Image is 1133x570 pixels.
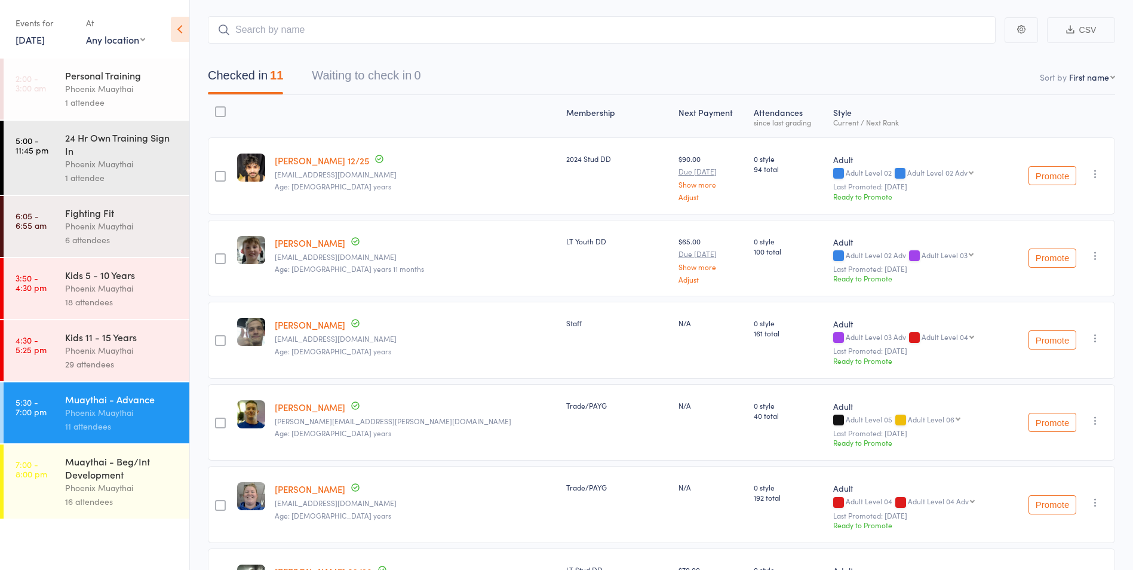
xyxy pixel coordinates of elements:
div: Adult [833,154,1002,166]
span: Age: [DEMOGRAPHIC_DATA] years 11 months [275,263,424,274]
div: Phoenix Muaythai [65,344,179,357]
button: Promote [1028,166,1076,185]
a: 2:00 -3:00 amPersonal TrainingPhoenix Muaythai1 attendee [4,59,189,119]
div: Events for [16,13,74,33]
div: $90.00 [678,154,745,201]
a: 5:00 -11:45 pm24 Hr Own Training Sign InPhoenix Muaythai1 attendee [4,121,189,195]
small: Due [DATE] [678,250,745,258]
div: Adult Level 06 [908,415,954,423]
div: Ready to Promote [833,437,1002,448]
span: Age: [DEMOGRAPHIC_DATA] years [275,510,391,520]
a: Adjust [678,275,745,283]
a: 4:30 -5:25 pmKids 11 - 15 YearsPhoenix Muaythai29 attendees [4,320,189,381]
div: Phoenix Muaythai [65,481,179,495]
small: amanpraja1007@gmail.com [275,170,556,179]
span: 161 total [754,328,823,338]
div: 2024 Stud DD [566,154,669,164]
div: Kids 5 - 10 Years [65,268,179,281]
div: Muaythai - Advance [65,393,179,406]
div: N/A [678,318,745,328]
div: Adult [833,482,1002,494]
div: Adult Level 03 Adv [833,333,1002,343]
img: image1722653834.png [237,236,265,264]
button: Waiting to check in0 [312,63,420,94]
div: 24 Hr Own Training Sign In [65,131,179,157]
div: Trade/PAYG [566,482,669,492]
span: 0 style [754,318,823,328]
div: Adult [833,400,1002,412]
div: Any location [86,33,145,46]
img: image1738909638.png [237,318,265,346]
button: CSV [1047,17,1115,43]
div: First name [1069,71,1109,83]
a: [PERSON_NAME] [275,318,345,331]
small: Last Promoted: [DATE] [833,511,1002,520]
a: 5:30 -7:00 pmMuaythai - AdvancePhoenix Muaythai11 attendees [4,382,189,443]
div: Ready to Promote [833,520,1002,530]
div: Next Payment [674,100,750,132]
a: 7:00 -8:00 pmMuaythai - Beg/Int DevelopmentPhoenix Muaythai16 attendees [4,445,189,519]
div: Membership [561,100,674,132]
div: LT Youth DD [566,236,669,246]
button: Promote [1028,330,1076,350]
div: Adult Level 02 Adv [907,168,968,176]
div: Phoenix Muaythai [65,219,179,233]
div: Phoenix Muaythai [65,281,179,295]
small: Last Promoted: [DATE] [833,347,1002,355]
time: 3:50 - 4:30 pm [16,273,47,292]
small: arthurmcglynn28@gmail.com [275,253,556,261]
div: Adult Level 02 Adv [833,251,1002,261]
div: 1 attendee [65,96,179,109]
a: 6:05 -6:55 amFighting FitPhoenix Muaythai6 attendees [4,196,189,257]
div: Adult Level 04 [922,333,968,341]
a: [PERSON_NAME] 12/25 [275,154,369,167]
div: 29 attendees [65,357,179,371]
div: Kids 11 - 15 Years [65,330,179,344]
img: image1723284749.png [237,400,265,428]
a: Show more [678,180,745,188]
div: N/A [678,482,745,492]
div: Adult [833,318,1002,330]
a: [PERSON_NAME] [275,401,345,413]
div: Personal Training [65,69,179,82]
div: Ready to Promote [833,191,1002,201]
img: image1723100747.png [237,154,265,182]
div: Trade/PAYG [566,400,669,410]
div: Adult Level 04 [833,497,1002,507]
a: [PERSON_NAME] [275,483,345,495]
div: Adult Level 03 [922,251,968,259]
div: 11 [270,69,283,82]
time: 7:00 - 8:00 pm [16,459,47,479]
span: 94 total [754,164,823,174]
span: 192 total [754,492,823,502]
time: 4:30 - 5:25 pm [16,335,47,354]
a: [DATE] [16,33,45,46]
span: 0 style [754,400,823,410]
a: Show more [678,263,745,271]
img: image1722655395.png [237,482,265,510]
div: since last grading [754,118,823,126]
span: Age: [DEMOGRAPHIC_DATA] years [275,181,391,191]
a: Adjust [678,193,745,201]
small: Due [DATE] [678,167,745,176]
button: Promote [1028,413,1076,432]
span: 0 style [754,236,823,246]
small: katelangenhorst@hotmail.com [275,499,556,507]
div: Staff [566,318,669,328]
a: [PERSON_NAME] [275,237,345,249]
div: $65.00 [678,236,745,283]
div: N/A [678,400,745,410]
span: 0 style [754,154,823,164]
div: Muaythai - Beg/Int Development [65,455,179,481]
div: Current / Next Rank [833,118,1002,126]
div: At [86,13,145,33]
span: Age: [DEMOGRAPHIC_DATA] years [275,346,391,356]
div: Phoenix Muaythai [65,406,179,419]
div: Adult Level 04 Adv [908,497,969,505]
input: Search by name [208,16,996,44]
div: Adult [833,236,1002,248]
div: Phoenix Muaythai [65,82,179,96]
div: 1 attendee [65,171,179,185]
small: Last Promoted: [DATE] [833,265,1002,273]
div: Ready to Promote [833,273,1002,283]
